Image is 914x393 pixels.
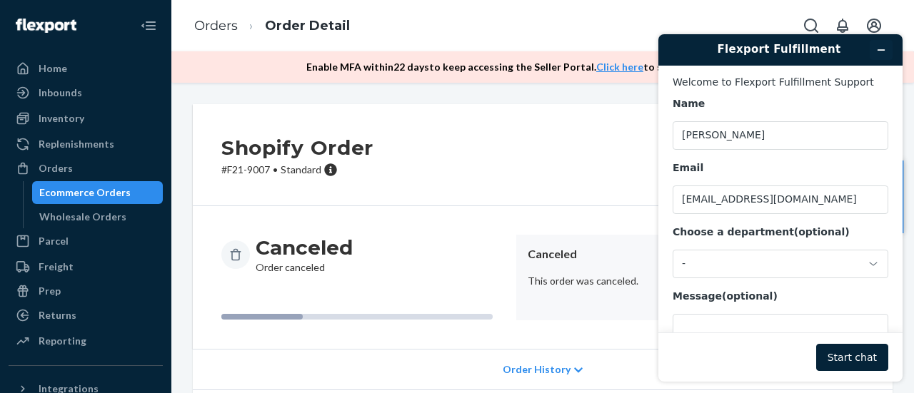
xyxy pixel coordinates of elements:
[39,234,69,248] div: Parcel
[183,5,361,47] ol: breadcrumbs
[797,11,825,40] button: Open Search Box
[503,362,571,377] span: Order History
[306,60,765,74] p: Enable MFA within 22 days to keep accessing the Seller Portal. to setup now. .
[256,235,353,275] div: Order canceled
[39,86,82,100] div: Inbounds
[9,81,163,104] a: Inbounds
[31,10,61,23] span: Chat
[39,137,114,151] div: Replenishments
[16,19,76,33] img: Flexport logo
[9,255,163,278] a: Freight
[9,57,163,80] a: Home
[9,133,163,155] a: Replenishments
[39,161,73,175] div: Orders
[32,181,164,204] a: Ecommerce Orders
[39,210,126,224] div: Wholesale Orders
[39,308,76,322] div: Returns
[39,334,86,348] div: Reporting
[39,185,131,200] div: Ecommerce Orders
[528,274,853,288] p: This order was canceled.
[9,280,163,302] a: Prep
[221,163,373,177] p: # F21-9007
[528,246,853,262] header: Canceled
[828,11,857,40] button: Open notifications
[134,11,163,40] button: Close Navigation
[281,163,321,175] span: Standard
[860,11,888,40] button: Open account menu
[647,23,914,393] iframe: To enrich screen reader interactions, please activate Accessibility in Grammarly extension settings
[273,163,278,175] span: •
[39,284,61,298] div: Prep
[194,18,238,34] a: Orders
[9,157,163,180] a: Orders
[39,61,67,76] div: Home
[39,111,84,126] div: Inventory
[221,133,373,163] h2: Shopify Order
[39,260,74,274] div: Freight
[9,330,163,352] a: Reporting
[256,235,353,260] h3: Canceled
[265,18,350,34] a: Order Detail
[9,107,163,130] a: Inventory
[596,61,643,73] a: Click here
[9,230,163,252] a: Parcel
[9,304,163,327] a: Returns
[32,205,164,228] a: Wholesale Orders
